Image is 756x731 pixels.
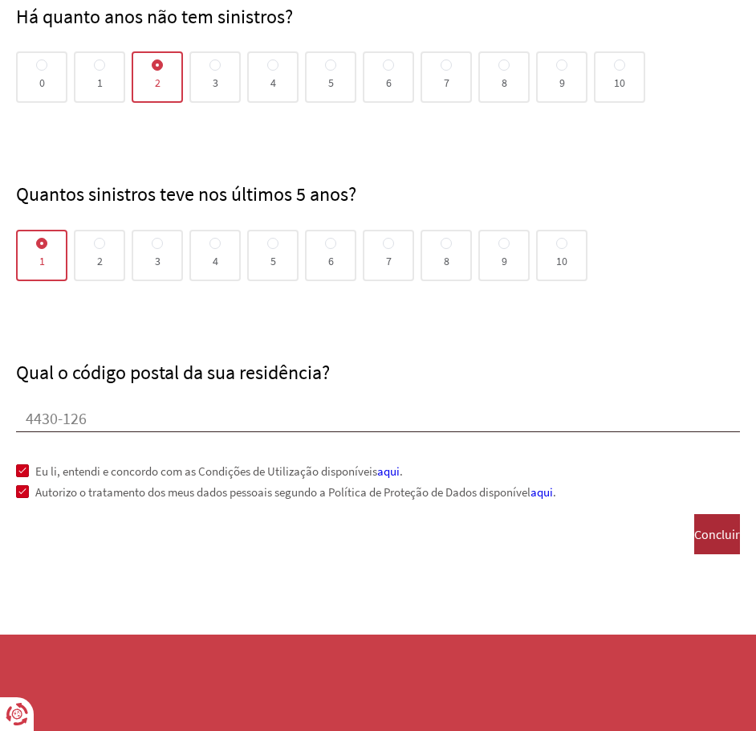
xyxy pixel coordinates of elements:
[29,464,403,478] span: Eu li, entendi e concordo com as Condições de Utilização disponíveis .
[29,485,556,499] span: Autorizo o tratamento dos meus dados pessoais segundo a Política de Proteção de Dados disponível .
[16,360,330,385] label: Qual o código postal da sua residência?
[16,6,740,28] h4: Há quanto anos não tem sinistros?
[16,408,740,432] input: ex. 1200-100
[530,484,553,500] a: aqui
[694,527,740,541] span: Concluir
[16,183,740,206] h4: Quantos sinistros teve nos últimos 5 anos?
[694,514,740,554] button: Concluir
[377,464,400,479] a: aqui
